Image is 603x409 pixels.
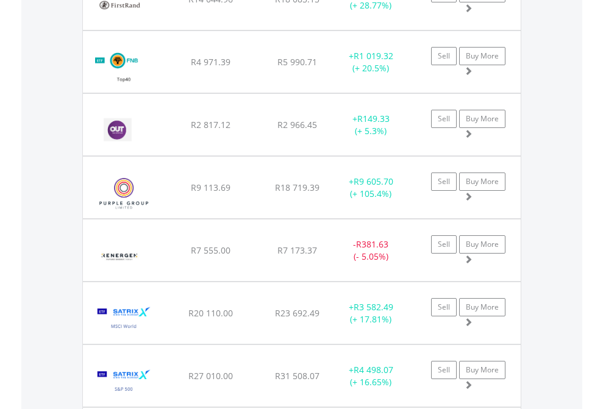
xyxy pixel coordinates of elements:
span: R1 019.32 [354,50,393,62]
span: R149.33 [357,113,390,124]
span: R7 555.00 [191,244,230,256]
a: Sell [431,47,457,65]
div: + (+ 105.4%) [333,176,409,200]
img: EQU.ZA.REN.png [89,235,151,278]
a: Sell [431,172,457,191]
img: EQU.ZA.STXWDM.png [89,297,159,341]
div: - (- 5.05%) [333,238,409,263]
a: Buy More [459,110,505,128]
div: + (+ 17.81%) [333,301,409,325]
span: R31 508.07 [275,370,319,382]
a: Buy More [459,361,505,379]
a: Sell [431,110,457,128]
img: EQU.ZA.STX500.png [89,360,159,404]
span: R23 692.49 [275,307,319,319]
span: R3 582.49 [354,301,393,313]
span: R2 966.45 [277,119,317,130]
span: R7 173.37 [277,244,317,256]
a: Buy More [459,47,505,65]
div: + (+ 5.3%) [333,113,409,137]
a: Sell [431,235,457,254]
img: EQU.ZA.FNBT40.png [89,46,159,90]
span: R4 498.07 [354,364,393,375]
span: R5 990.71 [277,56,317,68]
a: Buy More [459,235,505,254]
img: EQU.ZA.OUT.png [89,109,151,152]
a: Buy More [459,298,505,316]
div: + (+ 20.5%) [333,50,409,74]
a: Sell [431,298,457,316]
div: + (+ 16.65%) [333,364,409,388]
a: Sell [431,361,457,379]
span: R9 113.69 [191,182,230,193]
span: R20 110.00 [188,307,233,319]
span: R9 605.70 [354,176,393,187]
span: R2 817.12 [191,119,230,130]
img: EQU.ZA.PPE.png [89,172,159,215]
span: R18 719.39 [275,182,319,193]
span: R4 971.39 [191,56,230,68]
span: R381.63 [356,238,388,250]
a: Buy More [459,172,505,191]
span: R27 010.00 [188,370,233,382]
